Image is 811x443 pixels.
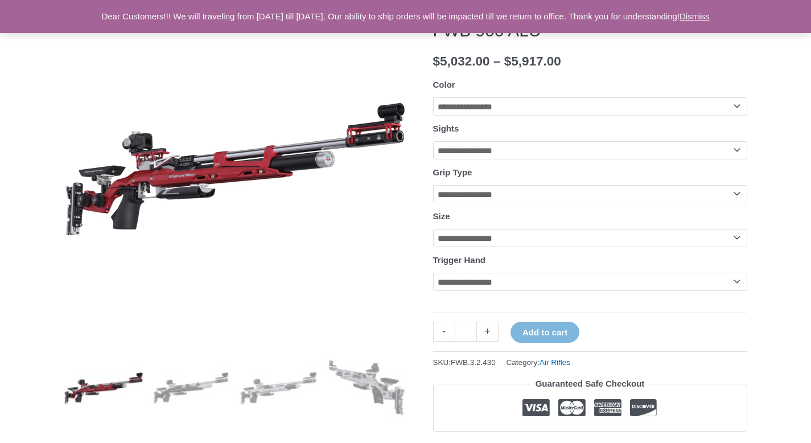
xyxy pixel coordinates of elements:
img: FWB 900 ALU [151,348,230,428]
img: FWB 900 ALU [64,348,143,428]
legend: Guaranteed Safe Checkout [531,376,649,392]
span: – [493,54,501,68]
span: Category: [507,355,571,370]
a: - [433,322,455,342]
img: FWB 900 ALU [327,348,406,428]
label: Size [433,211,450,221]
label: Sights [433,124,459,133]
a: Air Rifles [540,358,570,367]
label: Color [433,80,455,89]
label: Trigger Hand [433,255,486,265]
label: Grip Type [433,167,472,177]
a: + [477,322,499,342]
button: Add to cart [511,322,579,343]
span: $ [504,54,512,68]
span: FWB.3.2.430 [451,358,496,367]
span: SKU: [433,355,496,370]
span: $ [433,54,441,68]
a: Dismiss [680,11,710,21]
bdi: 5,032.00 [433,54,490,68]
bdi: 5,917.00 [504,54,561,68]
input: Product quantity [455,322,477,342]
img: FWB 900 ALU - Image 3 [239,348,318,428]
